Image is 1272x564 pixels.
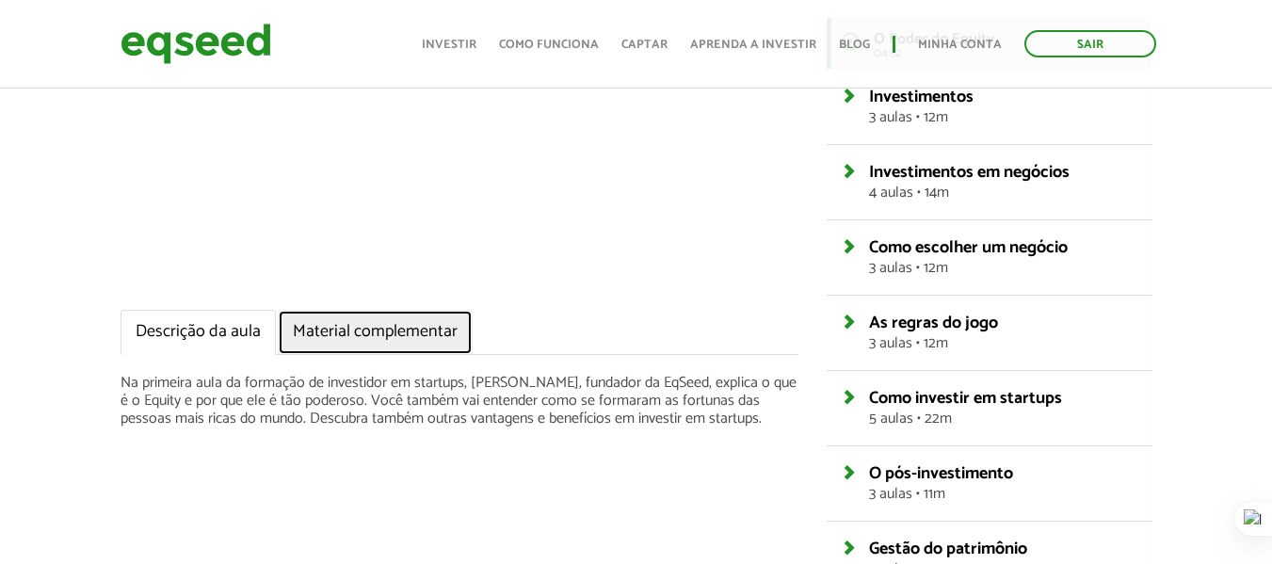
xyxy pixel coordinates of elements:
[869,239,1137,276] a: Como escolher um negócio3 aulas • 12m
[869,390,1137,427] a: Como investir em startups5 aulas • 22m
[918,39,1002,51] a: Minha conta
[869,164,1137,201] a: Investimentos em negócios4 aulas • 14m
[869,535,1027,563] span: Gestão do patrimônio
[1024,30,1156,57] a: Sair
[869,185,1137,201] span: 4 aulas • 14m
[869,234,1068,262] span: Como escolher um negócio
[121,19,271,69] img: EqSeed
[869,261,1137,276] span: 3 aulas • 12m
[621,39,668,51] a: Captar
[869,309,998,337] span: As regras do jogo
[869,411,1137,427] span: 5 aulas • 22m
[422,39,476,51] a: Investir
[869,314,1137,351] a: As regras do jogo3 aulas • 12m
[690,39,816,51] a: Aprenda a investir
[869,83,974,111] span: Investimentos
[869,384,1062,412] span: Como investir em startups
[869,158,1070,186] span: Investimentos em negócios
[869,459,1013,488] span: O pós-investimento
[121,374,799,428] p: Na primeira aula da formação de investidor em startups, [PERSON_NAME], fundador da EqSeed, explic...
[839,39,870,51] a: Blog
[869,465,1137,502] a: O pós-investimento3 aulas • 11m
[869,110,1137,125] span: 3 aulas • 12m
[869,487,1137,502] span: 3 aulas • 11m
[869,89,1137,125] a: Investimentos3 aulas • 12m
[499,39,599,51] a: Como funciona
[869,336,1137,351] span: 3 aulas • 12m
